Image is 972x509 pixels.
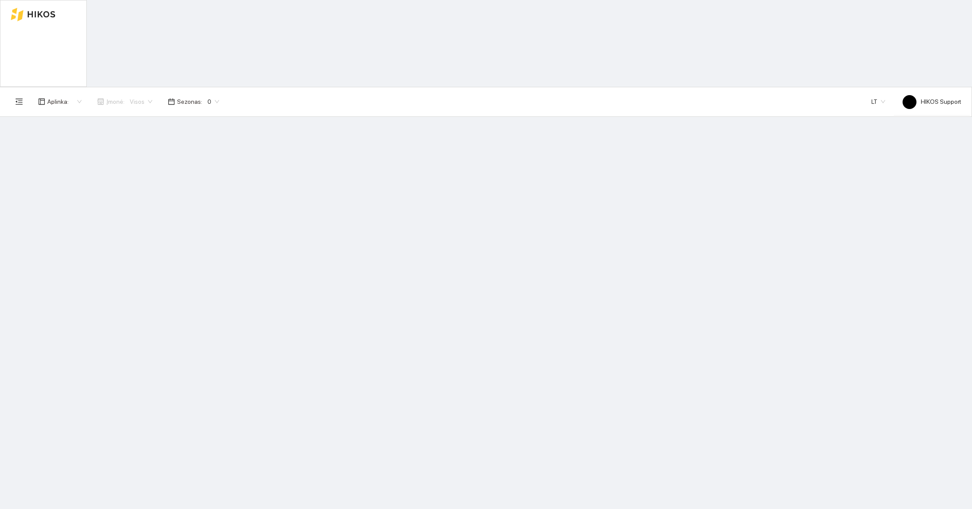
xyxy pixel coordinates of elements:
span: Visos [130,95,152,108]
span: menu-fold [15,98,23,106]
span: shop [97,98,104,105]
span: Sezonas : [177,97,202,106]
span: LT [871,95,885,108]
span: Įmonė : [106,97,125,106]
span: Aplinka : [47,97,69,106]
button: menu-fold [10,93,28,110]
span: HIKOS Support [903,98,961,105]
span: 0 [207,95,219,108]
span: layout [38,98,45,105]
span: calendar [168,98,175,105]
